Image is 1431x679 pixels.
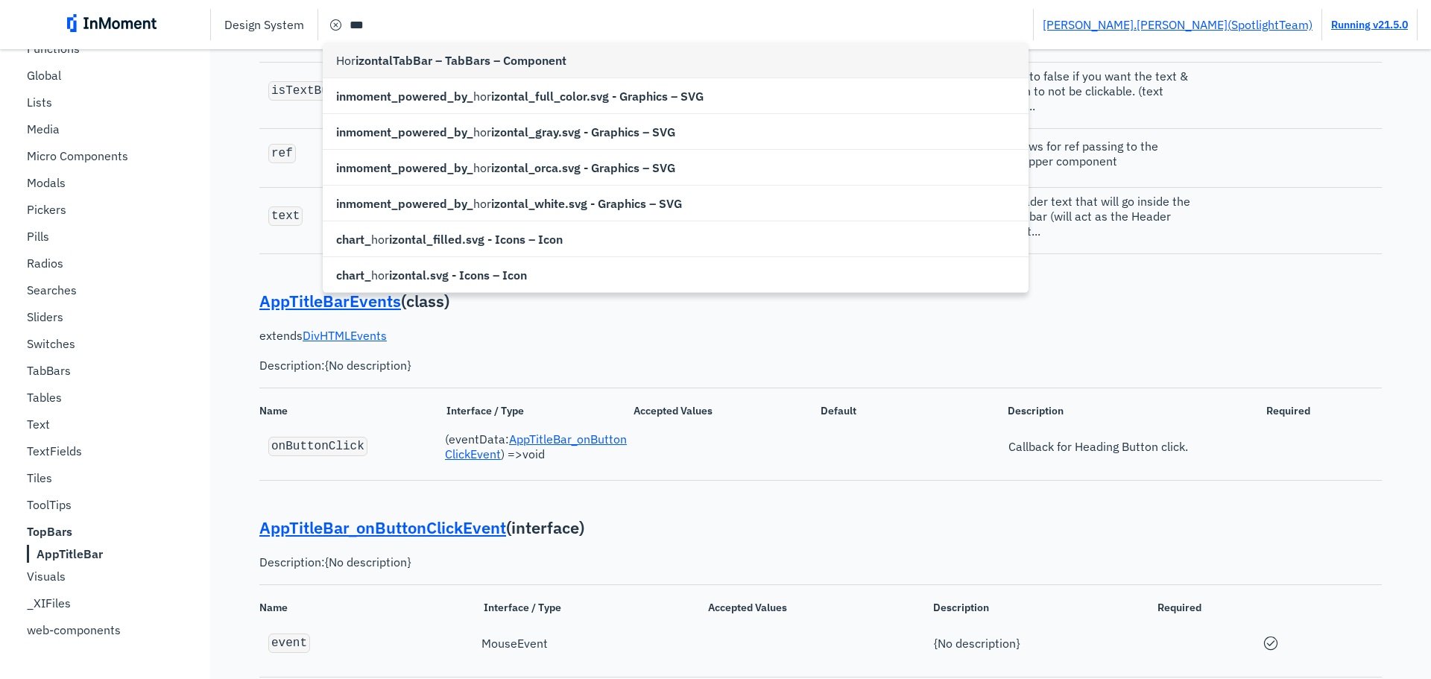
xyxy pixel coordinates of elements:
p: TextFields [27,443,82,458]
span: hor [473,87,491,105]
p: Text [27,417,50,432]
span: Callback for Heading Button click. [1008,439,1188,454]
span: ( eventData : ) => void [445,432,628,461]
span: hor [371,266,389,284]
p: Modals [27,175,66,190]
span: Default [821,394,1008,428]
span: hor [473,195,491,212]
p: TabBars [27,363,71,378]
code: event [271,637,307,650]
span: Set to false if you want the text & icon to not be clickable. (text will... [1008,69,1192,113]
span: Name [259,591,484,625]
a: [PERSON_NAME].[PERSON_NAME](SpotlightTeam) [1043,17,1312,32]
div: cancel icon [327,16,345,34]
b: AppTitleBar [37,546,103,561]
p: ( class ) [259,290,1382,313]
span: Required [1157,591,1382,625]
p: Radios [27,256,63,271]
span: Hor [336,51,356,69]
span: {No description} [934,636,1020,651]
span: circle check icon [1260,632,1282,654]
p: Tables [27,390,62,405]
a: AppTitleBar_onButtonClickEvent [259,517,506,538]
span: Interface / Type [484,591,708,625]
span: hor [473,159,491,177]
span: izontal_orca.svg - Graphics – SVG [491,159,675,177]
span: chart_ [336,266,371,284]
span: Description [933,591,1157,625]
p: Sliders [27,309,63,324]
p: Lists [27,95,52,110]
p: Pickers [27,202,66,217]
a: AppTitleBar_onButtonClickEvent [445,432,627,461]
b: TopBars [27,524,72,539]
span: Header text that will go inside the top bar (will act as the Header Butt... [1008,194,1192,239]
p: Switches [27,336,75,351]
p: Tiles [27,470,52,485]
p: ( interface ) [259,517,1382,540]
code: onButtonClick [271,440,364,453]
p: ToolTips [27,497,72,512]
p: web-components [27,622,121,637]
span: inmoment_powered_by_ [336,123,473,141]
p: extends [259,328,1382,373]
a: Running v21.5.0 [1331,18,1408,31]
span: inmoment_powered_by_ [336,195,473,212]
span: izontalTabBar – TabBars – Component [356,51,566,69]
span: hor [371,230,389,248]
p: Media [27,121,60,136]
span: izontal_filled.svg - Icons – Icon [389,230,563,248]
span: izontal_full_color.svg - Graphics – SVG [491,87,704,105]
span: inmoment_powered_by_ [336,87,473,105]
span: hor [473,123,491,141]
code: isTextButton [271,84,357,98]
span: chart_ [336,230,371,248]
span: izontal_gray.svg - Graphics – SVG [491,123,675,141]
span: Description [1008,394,1195,428]
span: cancel circle icon [327,16,345,34]
span: inmoment_powered_by_ [336,159,473,177]
code: text [271,209,300,223]
span: MouseEvent [481,636,548,651]
a: DivHTMLEvents [303,328,387,343]
pre: Description: {No description} [259,555,1382,569]
span: Accepted Values [634,394,821,428]
p: Visuals [27,569,66,584]
span: izontal.svg - Icons – Icon [389,266,527,284]
p: Design System [224,17,304,32]
p: Searches [27,282,77,297]
span: Name [259,394,446,428]
img: inmoment_main_full_color [67,14,157,32]
p: _XIFiles [27,596,71,610]
pre: Description: {No description} [259,358,1382,373]
p: Pills [27,229,49,244]
a: AppTitleBarEvents [259,290,401,312]
span: Interface / Type [446,394,634,428]
span: Allows for ref passing to the wrapper component [1008,139,1192,168]
p: Micro Components [27,148,128,163]
span: izontal_white.svg - Graphics – SVG [491,195,682,212]
input: Search [318,11,1033,38]
span: Required [1195,394,1382,428]
code: ref [271,147,293,160]
span: Accepted Values [708,591,932,625]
